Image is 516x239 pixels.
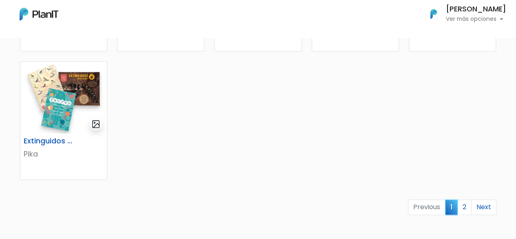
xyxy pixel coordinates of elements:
img: gallery-light [91,119,101,129]
h6: Extinguidos en [GEOGRAPHIC_DATA] + Block recreo + Libreta rayada [19,137,79,145]
p: Pika [24,149,104,159]
button: PlanIt Logo [PERSON_NAME] Ver más opciones [420,3,506,25]
img: PlanIt Logo [20,8,58,20]
a: 2 [457,199,472,215]
h6: [PERSON_NAME] [446,6,506,13]
p: Ver más opciones [446,16,506,22]
a: gallery-light Extinguidos en [GEOGRAPHIC_DATA] + Block recreo + Libreta rayada Pika [20,61,107,180]
a: Next [471,199,496,215]
img: thumb_2FDA6350-6045-48DC-94DD-55C445378348-Photoroom__21_.jpg [20,62,107,134]
span: 1 [445,199,458,214]
img: PlanIt Logo [425,5,443,23]
div: ¿Necesitás ayuda? [42,8,117,24]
